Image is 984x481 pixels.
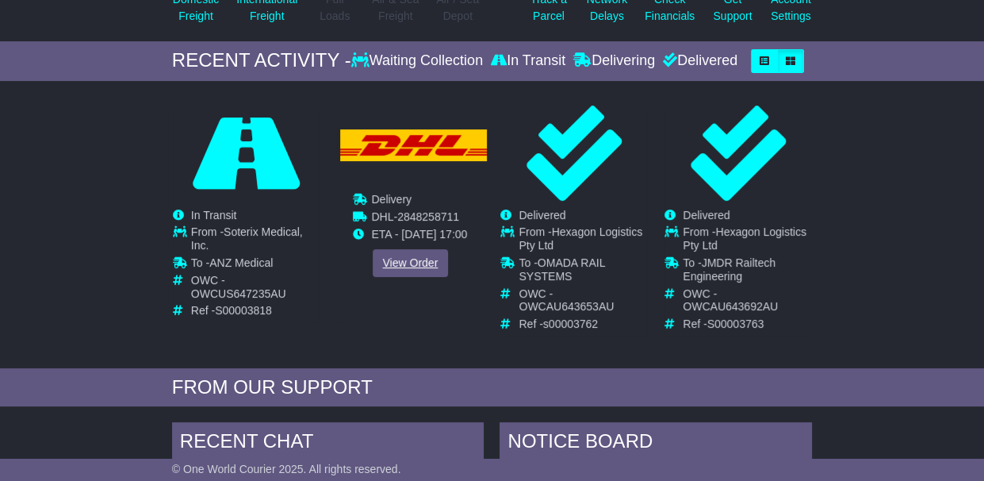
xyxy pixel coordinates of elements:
[683,317,811,331] td: Ref -
[191,225,303,252] span: Soterix Medical, Inc.
[683,256,775,283] span: JMDR Railtech Engineering
[372,249,448,277] a: View Order
[519,300,614,313] span: OWCAU643653AU
[519,225,647,256] td: From -
[683,287,811,318] td: OWC -
[519,209,565,221] span: Delivered
[569,52,659,70] div: Delivering
[191,274,320,305] td: OWC -
[191,225,320,256] td: From -
[543,317,598,330] span: s00003762
[683,209,729,221] span: Delivered
[683,256,811,287] td: To -
[397,210,459,222] span: 2848258711
[172,422,484,465] div: RECENT CHAT
[215,304,272,317] span: S00003818
[209,256,273,269] span: ANZ Medical
[500,422,812,465] div: NOTICE BOARD
[351,52,487,70] div: Waiting Collection
[683,300,778,313] span: OWCAU643692AU
[519,317,647,331] td: Ref -
[487,52,569,70] div: In Transit
[519,256,604,283] span: OMADA RAIL SYSTEMS
[371,210,467,227] td: -
[519,225,642,252] span: Hexagon Logistics Pty Ltd
[191,304,320,317] td: Ref -
[683,225,806,252] span: Hexagon Logistics Pty Ltd
[683,225,811,256] td: From -
[371,193,412,206] span: Delivery
[172,49,351,72] div: RECENT ACTIVITY -
[340,129,487,161] img: DHL.png
[659,52,737,70] div: Delivered
[172,463,401,475] span: © One World Courier 2025. All rights reserved.
[191,256,320,274] td: To -
[191,287,286,300] span: OWCUS647235AU
[519,287,647,318] td: OWC -
[519,256,647,287] td: To -
[172,376,812,399] div: FROM OUR SUPPORT
[191,209,237,221] span: In Transit
[371,227,467,240] span: ETA - [DATE] 17:00
[707,317,764,330] span: S00003763
[371,210,393,222] span: DHL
